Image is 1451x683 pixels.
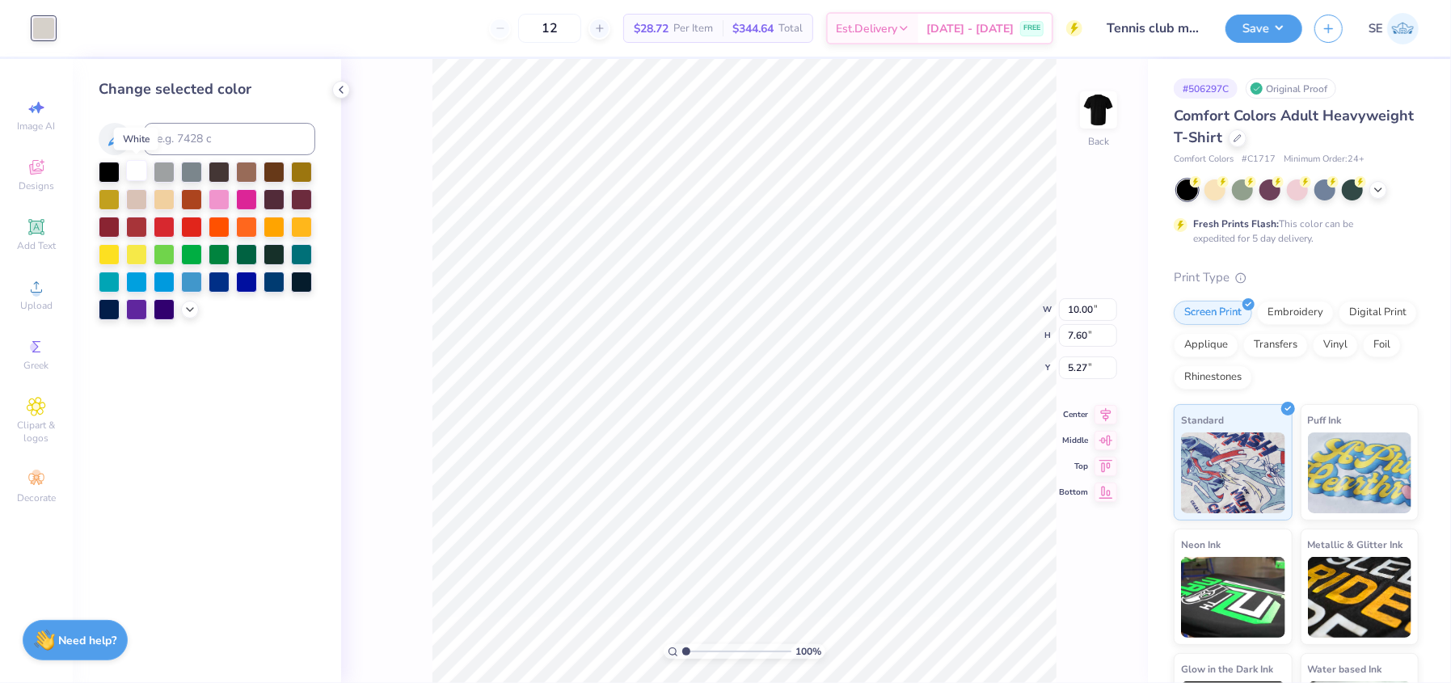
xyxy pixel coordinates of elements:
[17,491,56,504] span: Decorate
[114,128,158,150] div: White
[1023,23,1040,34] span: FREE
[634,20,669,37] span: $28.72
[1181,660,1273,677] span: Glow in the Dark Ink
[1174,365,1252,390] div: Rhinestones
[1095,12,1213,44] input: Untitled Design
[1082,94,1115,126] img: Back
[673,20,713,37] span: Per Item
[1174,106,1414,147] span: Comfort Colors Adult Heavyweight T-Shirt
[1174,78,1238,99] div: # 506297C
[1308,536,1403,553] span: Metallic & Glitter Ink
[18,120,56,133] span: Image AI
[19,179,54,192] span: Designs
[1193,217,1279,230] strong: Fresh Prints Flash:
[1369,19,1383,38] span: SE
[144,123,315,155] input: e.g. 7428 c
[1243,333,1308,357] div: Transfers
[1387,13,1419,44] img: Shirley Evaleen B
[8,419,65,445] span: Clipart & logos
[1369,13,1419,44] a: SE
[1059,409,1088,420] span: Center
[1257,301,1334,325] div: Embroidery
[1363,333,1401,357] div: Foil
[1308,432,1412,513] img: Puff Ink
[1181,432,1285,513] img: Standard
[17,239,56,252] span: Add Text
[1174,153,1234,167] span: Comfort Colors
[1181,536,1221,553] span: Neon Ink
[1059,435,1088,446] span: Middle
[59,633,117,648] strong: Need help?
[1174,268,1419,287] div: Print Type
[1242,153,1276,167] span: # C1717
[1308,660,1382,677] span: Water based Ink
[1174,301,1252,325] div: Screen Print
[1059,461,1088,472] span: Top
[1313,333,1358,357] div: Vinyl
[99,78,315,100] div: Change selected color
[1308,557,1412,638] img: Metallic & Glitter Ink
[518,14,581,43] input: – –
[1193,217,1392,246] div: This color can be expedited for 5 day delivery.
[732,20,774,37] span: $344.64
[1181,557,1285,638] img: Neon Ink
[1181,411,1224,428] span: Standard
[24,359,49,372] span: Greek
[836,20,897,37] span: Est. Delivery
[926,20,1014,37] span: [DATE] - [DATE]
[795,644,821,659] span: 100 %
[778,20,803,37] span: Total
[1088,134,1109,149] div: Back
[1308,411,1342,428] span: Puff Ink
[1246,78,1336,99] div: Original Proof
[1339,301,1417,325] div: Digital Print
[1174,333,1238,357] div: Applique
[1059,487,1088,498] span: Bottom
[20,299,53,312] span: Upload
[1284,153,1365,167] span: Minimum Order: 24 +
[1225,15,1302,43] button: Save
